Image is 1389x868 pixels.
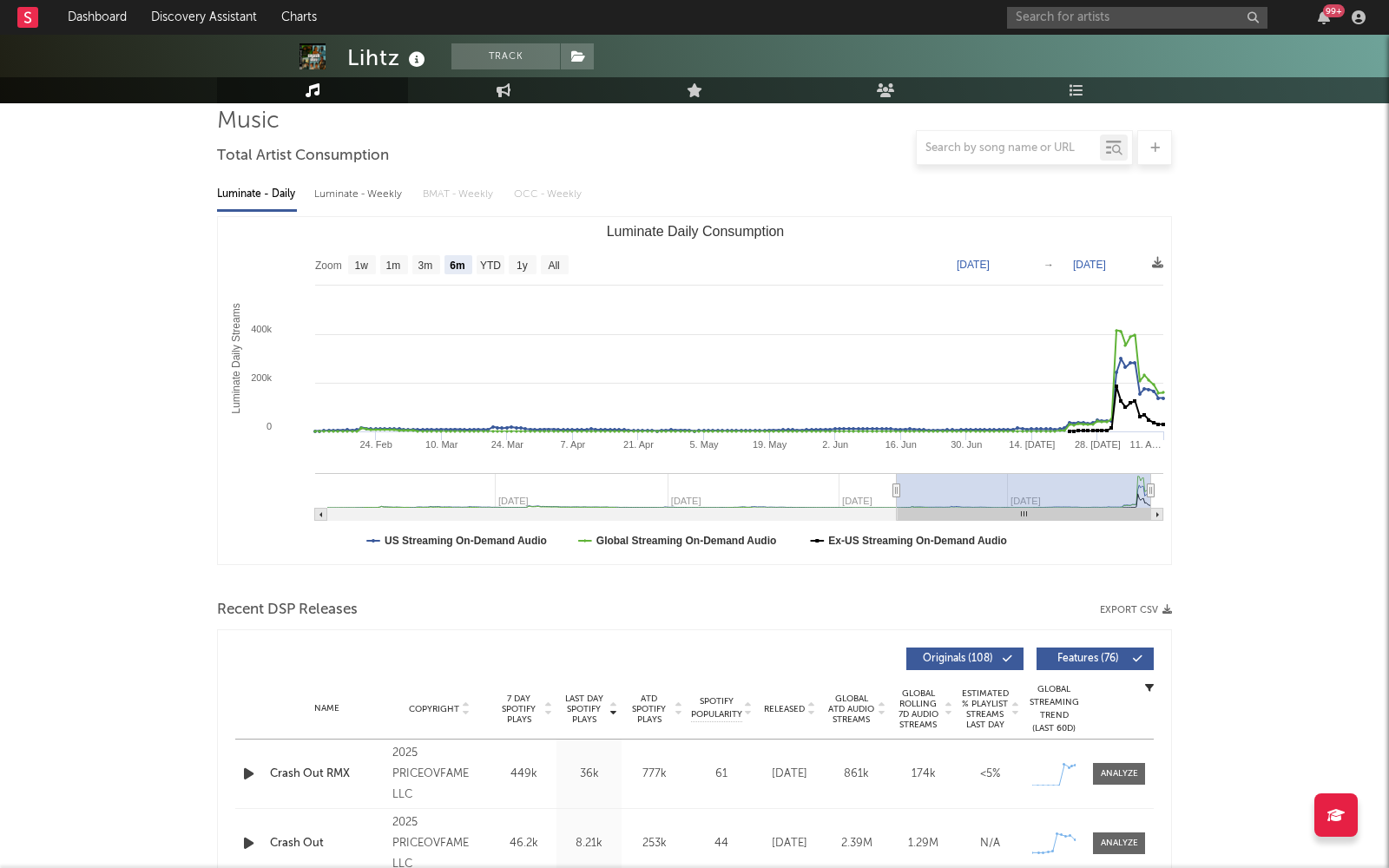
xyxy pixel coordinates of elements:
[827,766,885,783] div: 861k
[409,704,459,714] span: Copyright
[822,439,848,450] text: 2. Jun
[217,600,358,621] span: Recent DSP Releases
[607,224,785,239] text: Luminate Daily Consumption
[626,835,682,852] div: 253k
[961,835,1019,852] div: N/A
[1130,439,1162,450] text: 11. A…
[691,766,752,783] div: 61
[517,260,528,272] text: 1y
[1100,605,1172,615] button: Export CSV
[548,260,559,272] text: All
[1007,7,1267,29] input: Search for artists
[828,535,1007,547] text: Ex-US Streaming On-Demand Audio
[251,324,272,334] text: 400k
[690,439,720,450] text: 5. May
[451,43,560,69] button: Track
[347,43,430,72] div: Lihtz
[425,439,458,450] text: 10. Mar
[392,743,487,806] div: 2025 PRICEOVFAME LLC
[561,835,617,852] div: 8.21k
[894,688,942,730] span: Global Rolling 7D Audio Streams
[270,702,384,715] div: Name
[906,648,1024,670] button: Originals(108)
[1009,439,1055,450] text: 14. [DATE]
[760,766,819,783] div: [DATE]
[626,694,672,725] span: ATD Spotify Plays
[218,217,1172,564] svg: Luminate Daily Consumption
[360,439,392,450] text: 24. Feb
[894,766,952,783] div: 174k
[961,688,1009,730] span: Estimated % Playlist Streams Last Day
[217,111,280,132] span: Music
[480,260,501,272] text: YTD
[1318,10,1330,24] button: 99+
[496,835,552,852] div: 46.2k
[561,694,607,725] span: Last Day Spotify Plays
[230,303,242,413] text: Luminate Daily Streams
[251,372,272,383] text: 200k
[917,141,1100,155] input: Search by song name or URL
[626,766,682,783] div: 777k
[491,439,524,450] text: 24. Mar
[691,835,752,852] div: 44
[760,835,819,852] div: [DATE]
[764,704,805,714] span: Released
[951,439,982,450] text: 30. Jun
[1028,683,1080,735] div: Global Streaming Trend (Last 60D)
[623,439,654,450] text: 21. Apr
[1037,648,1154,670] button: Features(76)
[561,439,586,450] text: 7. Apr
[1075,439,1121,450] text: 28. [DATE]
[827,835,885,852] div: 2.39M
[561,766,617,783] div: 36k
[961,766,1019,783] div: <5%
[596,535,777,547] text: Global Streaming On-Demand Audio
[957,259,990,271] text: [DATE]
[386,260,401,272] text: 1m
[1048,654,1128,664] span: Features ( 76 )
[918,654,997,664] span: Originals ( 108 )
[267,421,272,431] text: 0
[1073,259,1106,271] text: [DATE]
[691,695,742,721] span: Spotify Popularity
[270,835,384,852] a: Crash Out
[270,766,384,783] a: Crash Out RMX
[827,694,875,725] span: Global ATD Audio Streams
[496,694,542,725] span: 7 Day Spotify Plays
[496,766,552,783] div: 449k
[885,439,917,450] text: 16. Jun
[894,835,952,852] div: 1.29M
[1043,259,1054,271] text: →
[385,535,547,547] text: US Streaming On-Demand Audio
[217,180,297,209] div: Luminate - Daily
[314,180,405,209] div: Luminate - Weekly
[450,260,464,272] text: 6m
[355,260,369,272] text: 1w
[753,439,787,450] text: 19. May
[418,260,433,272] text: 3m
[1323,4,1345,17] div: 99 +
[315,260,342,272] text: Zoom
